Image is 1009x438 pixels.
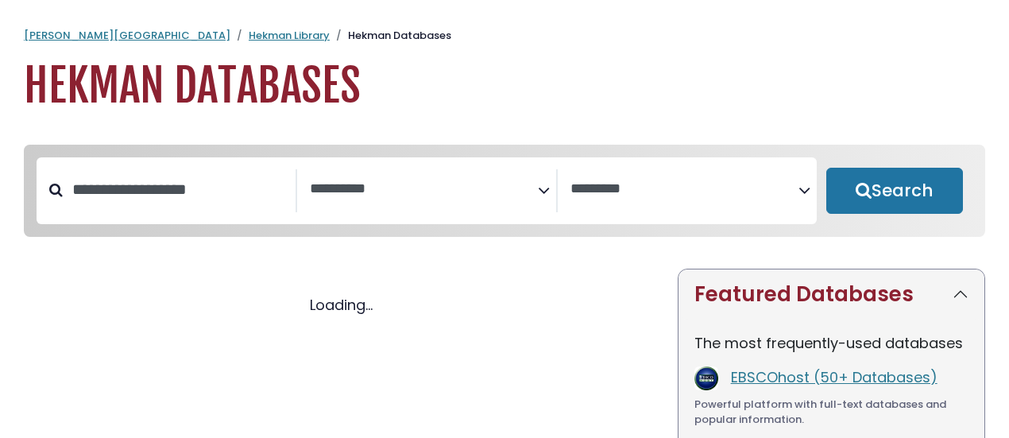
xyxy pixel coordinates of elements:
textarea: Search [310,181,538,198]
li: Hekman Databases [330,28,451,44]
div: Loading... [24,294,659,316]
h1: Hekman Databases [24,60,985,113]
p: The most frequently-used databases [694,332,968,354]
a: Hekman Library [249,28,330,43]
div: Powerful platform with full-text databases and popular information. [694,397,968,428]
a: EBSCOhost (50+ Databases) [731,367,937,387]
nav: Search filters [24,145,985,237]
textarea: Search [570,181,798,198]
button: Submit for Search Results [826,168,963,214]
nav: breadcrumb [24,28,985,44]
button: Featured Databases [678,269,984,320]
a: [PERSON_NAME][GEOGRAPHIC_DATA] [24,28,230,43]
input: Search database by title or keyword [63,176,296,203]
